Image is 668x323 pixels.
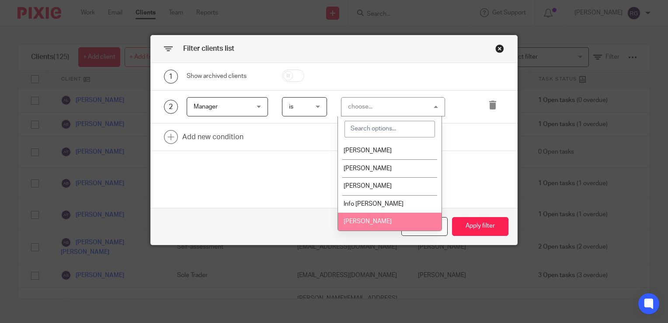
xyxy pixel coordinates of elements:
[183,45,234,52] span: Filter clients list
[495,44,504,53] div: Close this dialog window
[164,100,178,114] div: 2
[344,183,392,189] span: [PERSON_NAME]
[194,104,218,110] span: Manager
[344,218,392,225] span: [PERSON_NAME]
[344,147,392,154] span: [PERSON_NAME]
[187,72,268,81] div: Show archived clients
[289,104,293,110] span: is
[344,121,435,137] input: Search options...
[348,104,372,110] div: choose...
[452,217,508,236] button: Apply filter
[344,201,404,207] span: Info [PERSON_NAME]
[344,165,392,172] span: [PERSON_NAME]
[164,70,178,84] div: 1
